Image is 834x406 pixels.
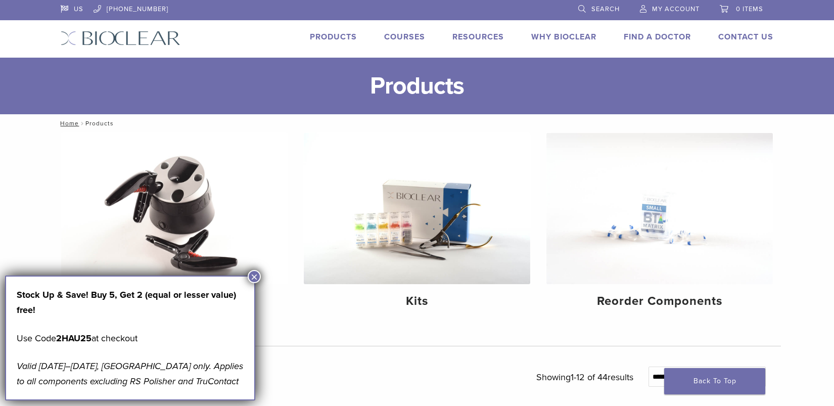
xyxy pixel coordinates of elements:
[17,289,236,315] strong: Stock Up & Save! Buy 5, Get 2 (equal or lesser value) free!
[624,32,691,42] a: Find A Doctor
[554,292,765,310] h4: Reorder Components
[591,5,620,13] span: Search
[531,32,596,42] a: Why Bioclear
[304,133,530,284] img: Kits
[546,133,773,284] img: Reorder Components
[664,368,765,394] a: Back To Top
[718,32,773,42] a: Contact Us
[536,367,633,388] p: Showing results
[310,32,357,42] a: Products
[79,121,85,126] span: /
[652,5,700,13] span: My Account
[61,31,180,46] img: Bioclear
[17,360,243,387] em: Valid [DATE]–[DATE], [GEOGRAPHIC_DATA] only. Applies to all components excluding RS Polisher and ...
[312,292,522,310] h4: Kits
[546,133,773,317] a: Reorder Components
[56,333,91,344] strong: 2HAU25
[384,32,425,42] a: Courses
[17,331,244,346] p: Use Code at checkout
[53,114,781,132] nav: Products
[61,133,288,317] a: Equipment
[57,120,79,127] a: Home
[571,372,608,383] span: 1-12 of 44
[304,133,530,317] a: Kits
[248,270,261,283] button: Close
[452,32,504,42] a: Resources
[736,5,763,13] span: 0 items
[61,133,288,284] img: Equipment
